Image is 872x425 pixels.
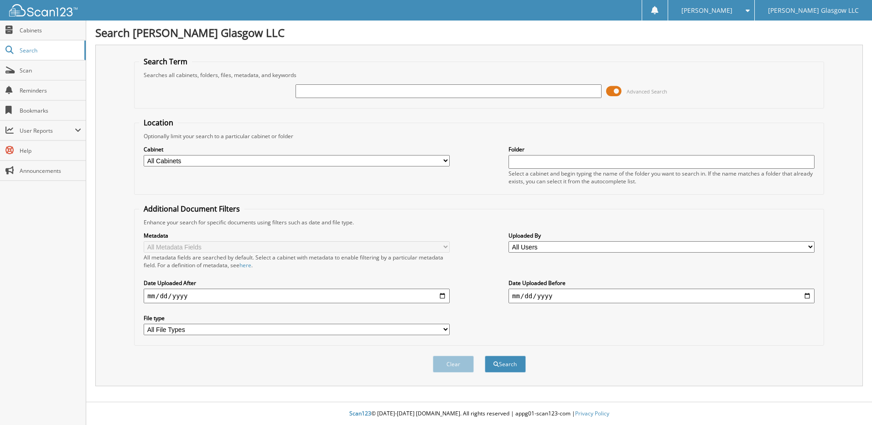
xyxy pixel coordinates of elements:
[509,289,815,303] input: end
[86,403,872,425] div: © [DATE]-[DATE] [DOMAIN_NAME]. All rights reserved | appg01-scan123-com |
[575,409,609,417] a: Privacy Policy
[768,8,859,13] span: [PERSON_NAME] Glasgow LLC
[95,25,863,40] h1: Search [PERSON_NAME] Glasgow LLC
[349,409,371,417] span: Scan123
[20,127,75,135] span: User Reports
[509,145,815,153] label: Folder
[20,107,81,114] span: Bookmarks
[509,279,815,287] label: Date Uploaded Before
[20,67,81,74] span: Scan
[20,167,81,175] span: Announcements
[509,232,815,239] label: Uploaded By
[144,254,450,269] div: All metadata fields are searched by default. Select a cabinet with metadata to enable filtering b...
[627,88,667,95] span: Advanced Search
[144,145,450,153] label: Cabinet
[139,71,819,79] div: Searches all cabinets, folders, files, metadata, and keywords
[139,118,178,128] legend: Location
[139,57,192,67] legend: Search Term
[20,26,81,34] span: Cabinets
[144,279,450,287] label: Date Uploaded After
[509,170,815,185] div: Select a cabinet and begin typing the name of the folder you want to search in. If the name match...
[681,8,732,13] span: [PERSON_NAME]
[20,147,81,155] span: Help
[20,47,80,54] span: Search
[20,87,81,94] span: Reminders
[144,232,450,239] label: Metadata
[9,4,78,16] img: scan123-logo-white.svg
[139,218,819,226] div: Enhance your search for specific documents using filters such as date and file type.
[139,132,819,140] div: Optionally limit your search to a particular cabinet or folder
[433,356,474,373] button: Clear
[139,204,244,214] legend: Additional Document Filters
[144,289,450,303] input: start
[485,356,526,373] button: Search
[239,261,251,269] a: here
[144,314,450,322] label: File type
